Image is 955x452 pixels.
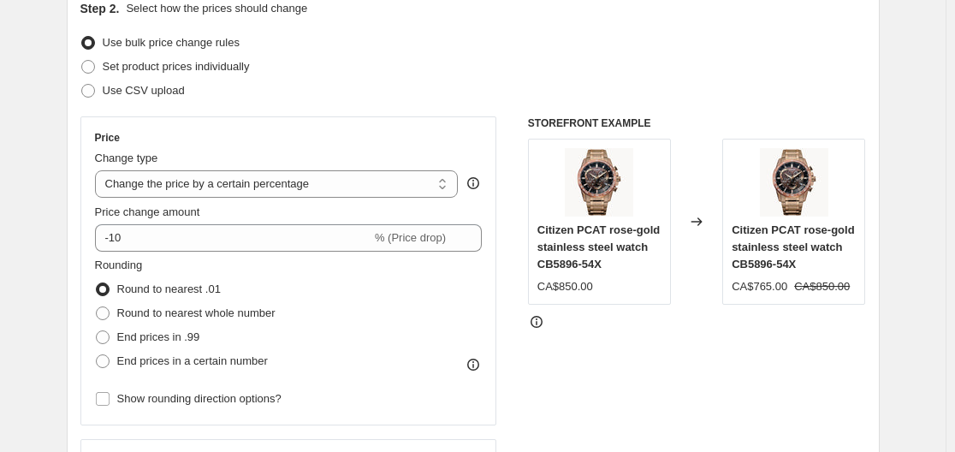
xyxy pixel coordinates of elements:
[95,224,371,252] input: -15
[95,152,158,164] span: Change type
[95,131,120,145] h3: Price
[528,116,866,130] h6: STOREFRONT EXAMPLE
[103,60,250,73] span: Set product prices individually
[565,148,633,217] img: Citizen_PCAT_rose-gold_stainless_steel_watch_CB5896-54X-4477617_80x.jpg
[117,354,268,367] span: End prices in a certain number
[537,223,660,271] span: Citizen PCAT rose-gold stainless steel watch CB5896-54X
[760,148,828,217] img: Citizen_PCAT_rose-gold_stainless_steel_watch_CB5896-54X-4477617_80x.jpg
[117,330,200,343] span: End prices in .99
[95,259,143,271] span: Rounding
[117,282,221,295] span: Round to nearest .01
[103,36,240,49] span: Use bulk price change rules
[375,231,446,244] span: % (Price drop)
[732,278,787,295] div: CA$765.00
[103,84,185,97] span: Use CSV upload
[794,278,850,295] strike: CA$850.00
[465,175,482,192] div: help
[95,205,200,218] span: Price change amount
[117,392,282,405] span: Show rounding direction options?
[537,278,593,295] div: CA$850.00
[117,306,276,319] span: Round to nearest whole number
[732,223,854,271] span: Citizen PCAT rose-gold stainless steel watch CB5896-54X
